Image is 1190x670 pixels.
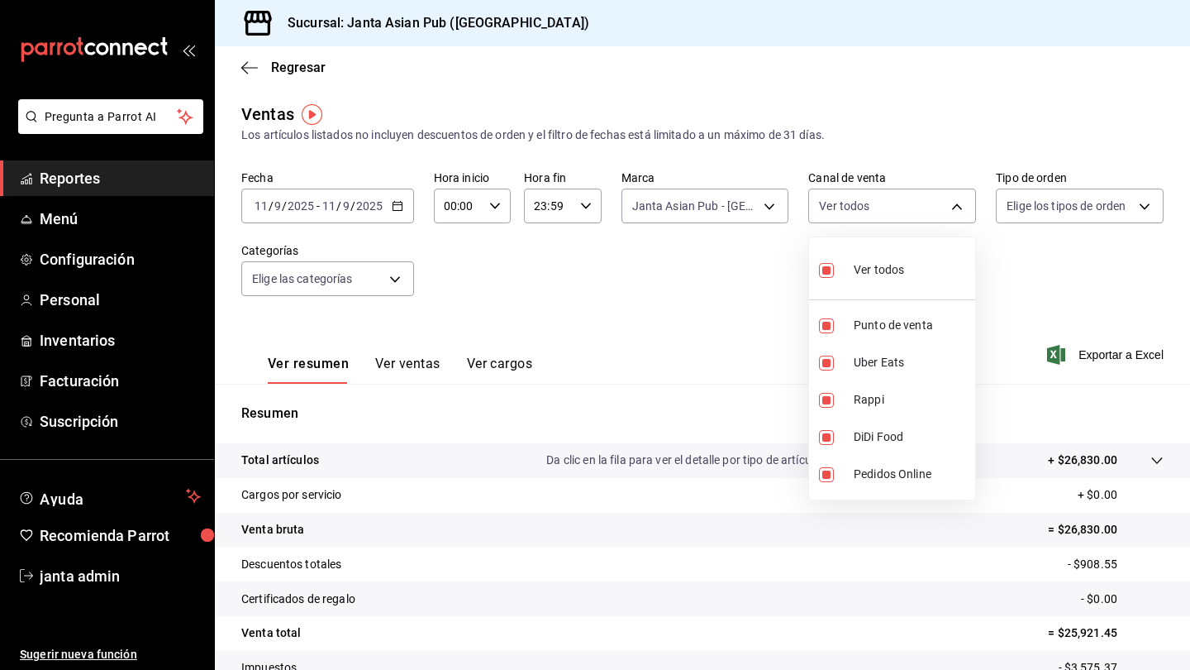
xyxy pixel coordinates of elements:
img: Tooltip marker [302,104,322,125]
span: Uber Eats [854,354,969,371]
span: Ver todos [854,261,904,279]
span: Punto de venta [854,317,969,334]
span: Rappi [854,391,969,409]
span: Pedidos Online [854,466,969,483]
span: DiDi Food [854,428,969,446]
